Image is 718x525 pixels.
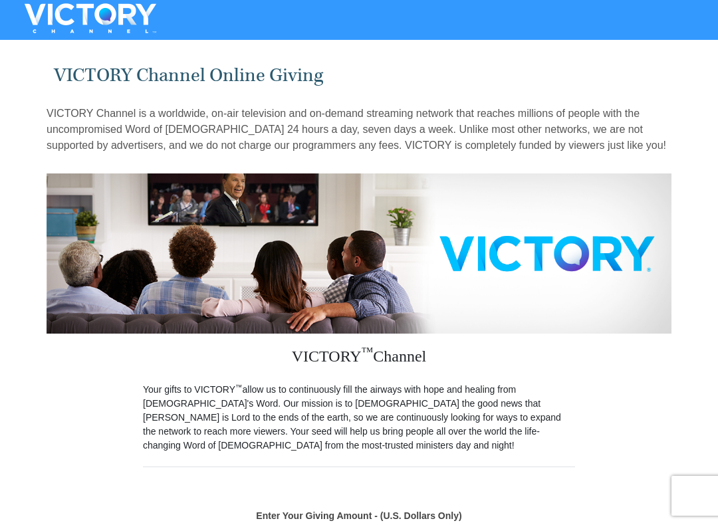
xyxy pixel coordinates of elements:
p: VICTORY Channel is a worldwide, on-air television and on-demand streaming network that reaches mi... [47,106,671,154]
sup: ™ [362,345,374,358]
sup: ™ [235,383,243,391]
strong: Enter Your Giving Amount - (U.S. Dollars Only) [256,510,461,521]
h1: VICTORY Channel Online Giving [54,64,665,86]
h3: VICTORY Channel [143,334,575,383]
img: VICTORYTHON - VICTORY Channel [7,3,174,33]
p: Your gifts to VICTORY allow us to continuously fill the airways with hope and healing from [DEMOG... [143,383,575,453]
